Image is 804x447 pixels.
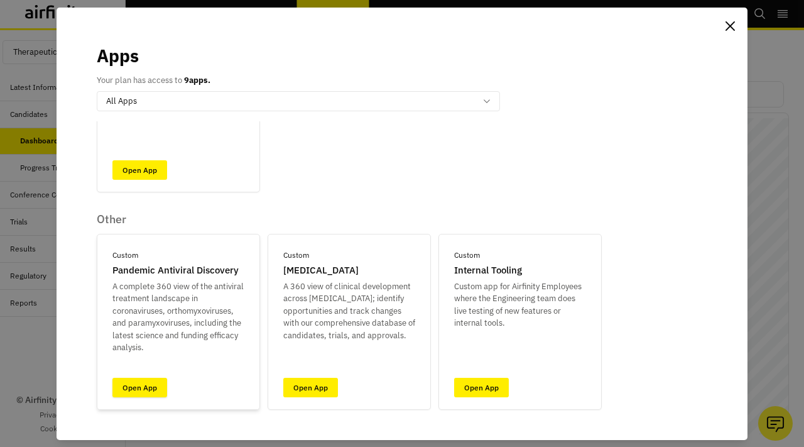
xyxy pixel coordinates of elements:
a: Open App [112,378,167,397]
p: Custom [454,250,480,261]
b: 9 apps. [184,75,210,86]
p: Your plan has access to [97,74,210,87]
a: Open App [454,378,509,397]
button: Close [720,16,740,36]
p: A 360 view of clinical development across [MEDICAL_DATA]; identify opportunities and track change... [283,280,415,342]
p: Other [97,212,602,226]
p: Pandemic Antiviral Discovery [112,263,239,278]
p: A complete 360 view of the antiviral treatment landscape in coronaviruses, orthomyxoviruses, and ... [112,280,244,354]
p: Internal Tooling [454,263,522,278]
p: [MEDICAL_DATA] [283,263,359,278]
p: Custom [283,250,309,261]
a: Open App [283,378,338,397]
p: All Apps [106,95,137,108]
p: Apps [97,43,139,69]
p: Custom [112,250,138,261]
p: Custom app for Airfinity Employees where the Engineering team does live testing of new features o... [454,280,586,329]
a: Open App [112,160,167,180]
